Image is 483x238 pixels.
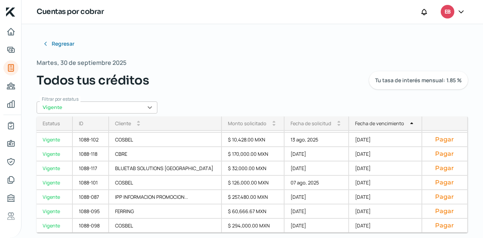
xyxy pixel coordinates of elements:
[3,172,18,187] a: Documentos
[37,147,73,161] a: Vigente
[285,147,349,161] div: [DATE]
[285,133,349,147] div: 13 ago, 2025
[285,204,349,219] div: [DATE]
[349,161,422,176] div: [DATE]
[109,133,222,147] div: COSBEL
[228,120,266,127] div: Monto solicitado
[428,179,461,186] button: Pagar
[445,8,451,17] span: EB
[37,204,73,219] a: Vigente
[3,60,18,75] a: Tus créditos
[109,190,222,204] div: IPP INFORMACION PROMOCION...
[109,219,222,233] div: COSBEL
[3,24,18,39] a: Inicio
[3,118,18,133] a: Mi contrato
[428,222,461,229] button: Pagar
[109,176,222,190] div: COSBEL
[222,161,285,176] div: $ 32,000.00 MXN
[375,78,462,83] span: Tu tasa de interés mensual: 1.85 %
[428,150,461,158] button: Pagar
[42,96,78,102] span: Filtrar por estatus
[73,176,109,190] div: 1088-101
[73,204,109,219] div: 1088-095
[285,219,349,233] div: [DATE]
[52,41,74,46] span: Regresar
[109,161,222,176] div: BLUETAB SOLUTIONS [GEOGRAPHIC_DATA]
[349,204,422,219] div: [DATE]
[43,120,60,127] div: Estatus
[73,161,109,176] div: 1088-117
[337,123,340,126] i: arrow_drop_down
[109,204,222,219] div: FERRING
[285,176,349,190] div: 07 ago, 2025
[37,6,104,17] h1: Cuentas por cobrar
[37,71,149,89] span: Todos tus créditos
[3,209,18,224] a: Referencias
[428,193,461,201] button: Pagar
[137,123,140,126] i: arrow_drop_down
[3,42,18,57] a: Adelantar facturas
[428,164,461,172] button: Pagar
[272,123,275,126] i: arrow_drop_down
[37,57,126,68] span: Martes, 30 de septiembre 2025
[73,147,109,161] div: 1088-118
[37,176,73,190] a: Vigente
[285,190,349,204] div: [DATE]
[3,97,18,112] a: Mis finanzas
[3,78,18,94] a: Pago a proveedores
[73,133,109,147] div: 1088-102
[73,190,109,204] div: 1088-087
[349,176,422,190] div: [DATE]
[109,147,222,161] div: CBRE
[79,120,83,127] div: ID
[410,122,413,125] i: arrow_drop_up
[285,161,349,176] div: [DATE]
[349,147,422,161] div: [DATE]
[349,219,422,233] div: [DATE]
[37,161,73,176] a: Vigente
[349,133,422,147] div: [DATE]
[222,219,285,233] div: $ 294,000.00 MXN
[428,207,461,215] button: Pagar
[291,120,331,127] div: Fecha de solicitud
[222,133,285,147] div: $ 10,428.00 MXN
[73,219,109,233] div: 1088-098
[115,120,131,127] div: Cliente
[37,133,73,147] a: Vigente
[355,120,404,127] div: Fecha de vencimiento
[349,190,422,204] div: [DATE]
[3,190,18,206] a: Buró de crédito
[3,136,18,151] a: Información general
[428,136,461,143] button: Pagar
[3,154,18,169] a: Representantes
[222,176,285,190] div: $ 126,000.00 MXN
[37,36,80,51] button: Regresar
[37,219,73,233] a: Vigente
[37,190,73,204] a: Vigente
[222,204,285,219] div: $ 60,666.67 MXN
[222,147,285,161] div: $ 170,000.00 MXN
[222,190,285,204] div: $ 257,480.00 MXN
